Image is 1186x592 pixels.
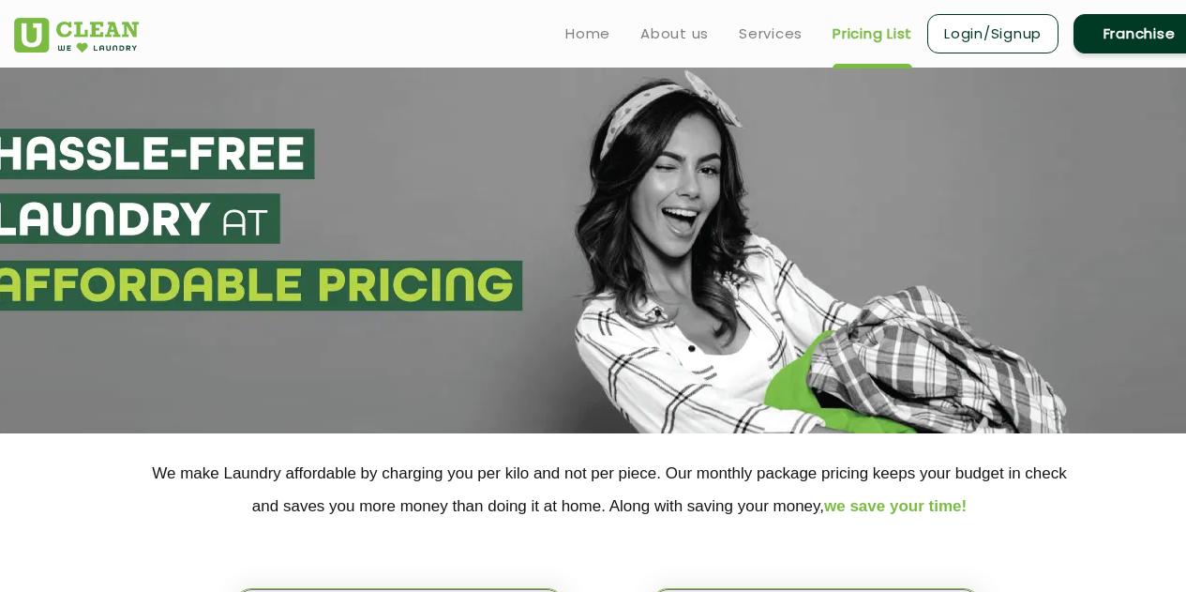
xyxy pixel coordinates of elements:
[927,14,1058,53] a: Login/Signup
[739,23,803,45] a: Services
[14,18,139,53] img: UClean Laundry and Dry Cleaning
[565,23,610,45] a: Home
[824,497,967,515] span: we save your time!
[833,23,912,45] a: Pricing List
[640,23,709,45] a: About us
